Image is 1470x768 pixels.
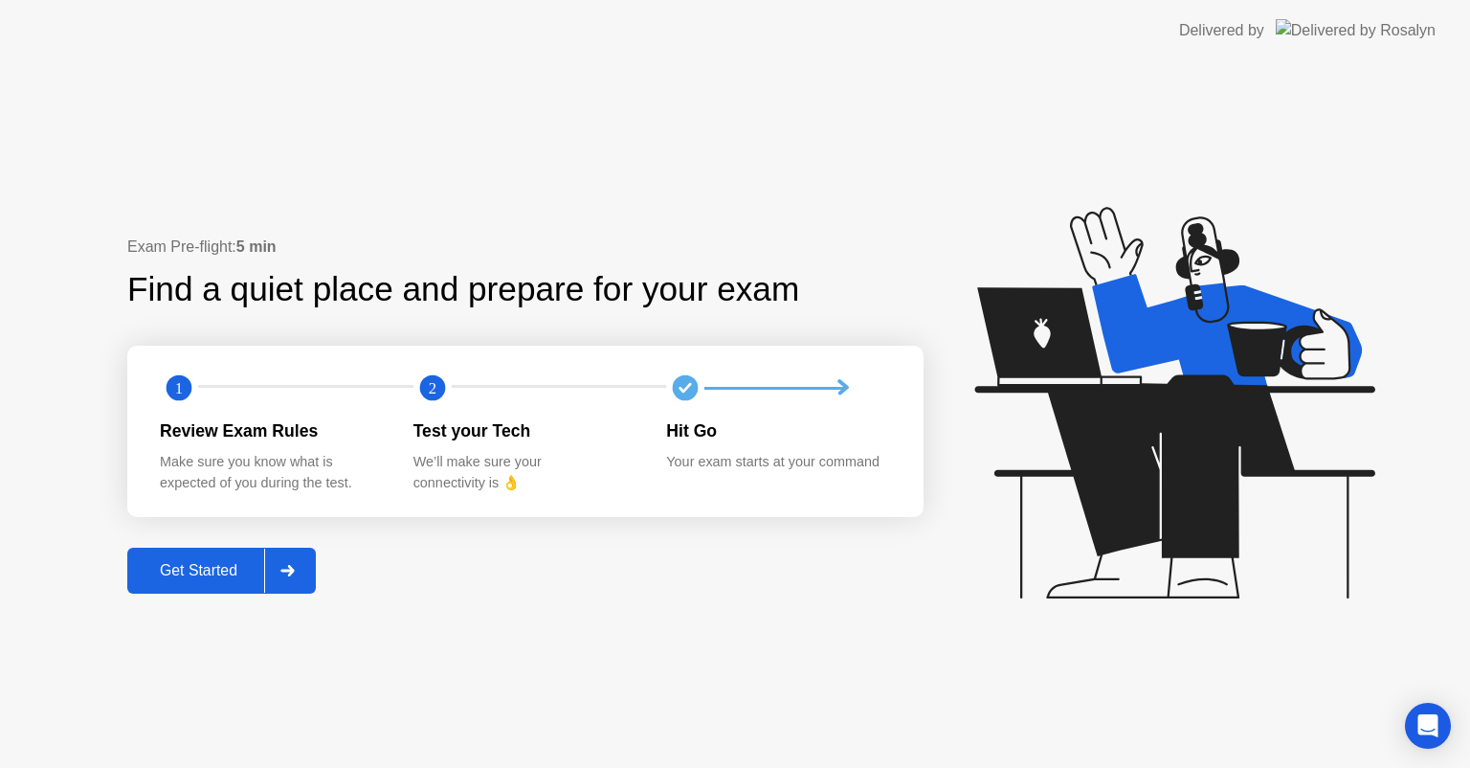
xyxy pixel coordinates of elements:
div: Test your Tech [413,418,636,443]
text: 2 [429,379,436,397]
img: Delivered by Rosalyn [1276,19,1436,41]
div: Make sure you know what is expected of you during the test. [160,452,383,493]
div: We’ll make sure your connectivity is 👌 [413,452,636,493]
div: Hit Go [666,418,889,443]
div: Get Started [133,562,264,579]
div: Review Exam Rules [160,418,383,443]
div: Exam Pre-flight: [127,236,924,259]
text: 1 [175,379,183,397]
div: Find a quiet place and prepare for your exam [127,264,802,315]
div: Your exam starts at your command [666,452,889,473]
div: Open Intercom Messenger [1405,703,1451,749]
b: 5 min [236,238,277,255]
div: Delivered by [1179,19,1264,42]
button: Get Started [127,548,316,594]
